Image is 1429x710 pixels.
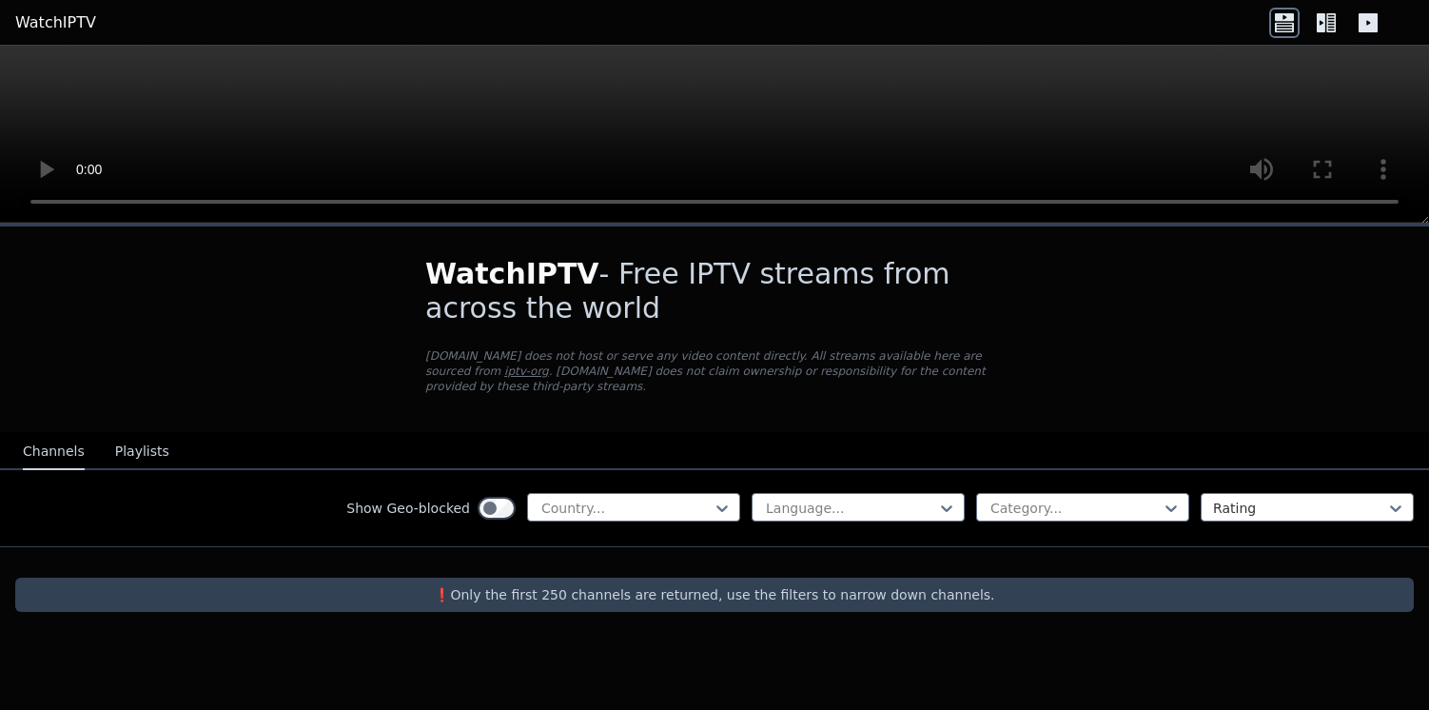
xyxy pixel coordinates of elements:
span: WatchIPTV [425,257,599,290]
label: Show Geo-blocked [346,499,470,518]
p: ❗️Only the first 250 channels are returned, use the filters to narrow down channels. [23,585,1406,604]
a: WatchIPTV [15,11,96,34]
a: iptv-org [504,365,549,378]
button: Playlists [115,434,169,470]
p: [DOMAIN_NAME] does not host or serve any video content directly. All streams available here are s... [425,348,1004,394]
button: Channels [23,434,85,470]
h1: - Free IPTV streams from across the world [425,257,1004,325]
